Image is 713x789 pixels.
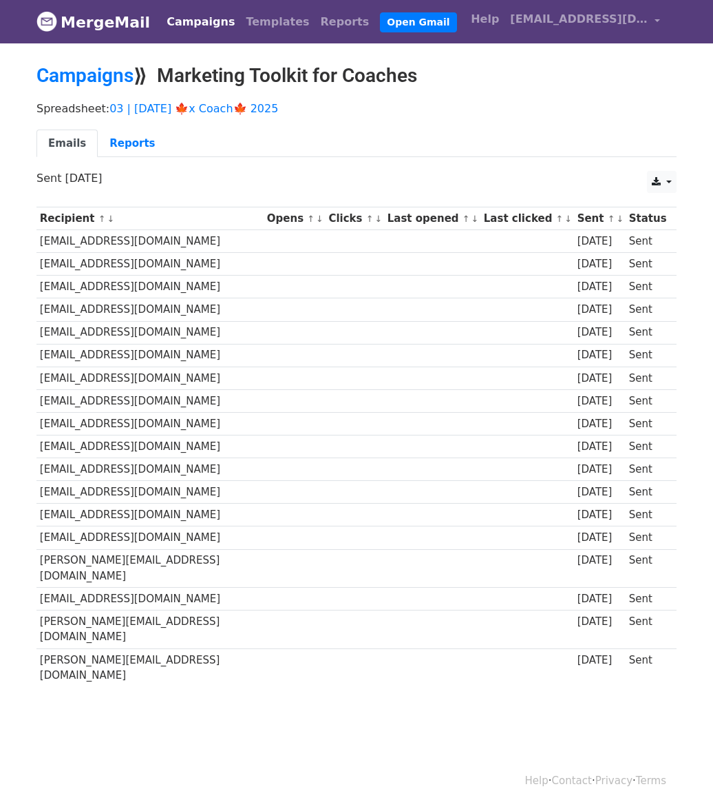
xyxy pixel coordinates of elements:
[36,481,264,504] td: [EMAIL_ADDRESS][DOMAIN_NAME]
[36,367,264,389] td: [EMAIL_ADDRESS][DOMAIN_NAME]
[366,214,374,224] a: ↑
[644,723,713,789] iframe: Chat Widget
[574,207,626,230] th: Sent
[626,298,670,321] td: Sent
[626,481,670,504] td: Sent
[380,12,456,32] a: Open Gmail
[577,393,623,409] div: [DATE]
[36,11,57,32] img: MergeMail logo
[577,484,623,500] div: [DATE]
[462,214,470,224] a: ↑
[577,653,623,668] div: [DATE]
[36,130,98,158] a: Emails
[577,234,623,249] div: [DATE]
[98,130,167,158] a: Reports
[480,207,574,230] th: Last clicked
[36,611,264,649] td: [PERSON_NAME][EMAIL_ADDRESS][DOMAIN_NAME]
[98,214,106,224] a: ↑
[616,214,624,224] a: ↓
[36,648,264,686] td: [PERSON_NAME][EMAIL_ADDRESS][DOMAIN_NAME]
[326,207,384,230] th: Clicks
[626,436,670,458] td: Sent
[626,367,670,389] td: Sent
[577,462,623,478] div: [DATE]
[626,344,670,367] td: Sent
[384,207,480,230] th: Last opened
[264,207,326,230] th: Opens
[315,8,375,36] a: Reports
[240,8,315,36] a: Templates
[556,214,564,224] a: ↑
[471,214,479,224] a: ↓
[626,389,670,412] td: Sent
[36,298,264,321] td: [EMAIL_ADDRESS][DOMAIN_NAME]
[595,775,632,787] a: Privacy
[36,207,264,230] th: Recipient
[577,439,623,455] div: [DATE]
[36,276,264,298] td: [EMAIL_ADDRESS][DOMAIN_NAME]
[577,591,623,607] div: [DATE]
[36,436,264,458] td: [EMAIL_ADDRESS][DOMAIN_NAME]
[577,416,623,432] div: [DATE]
[36,321,264,344] td: [EMAIL_ADDRESS][DOMAIN_NAME]
[36,412,264,435] td: [EMAIL_ADDRESS][DOMAIN_NAME]
[107,214,114,224] a: ↓
[564,214,572,224] a: ↓
[626,207,670,230] th: Status
[626,458,670,481] td: Sent
[577,371,623,387] div: [DATE]
[626,230,670,253] td: Sent
[626,276,670,298] td: Sent
[626,549,670,588] td: Sent
[626,412,670,435] td: Sent
[36,344,264,367] td: [EMAIL_ADDRESS][DOMAIN_NAME]
[36,526,264,549] td: [EMAIL_ADDRESS][DOMAIN_NAME]
[626,253,670,276] td: Sent
[525,775,549,787] a: Help
[626,504,670,526] td: Sent
[36,389,264,412] td: [EMAIL_ADDRESS][DOMAIN_NAME]
[465,6,504,33] a: Help
[36,8,150,37] a: MergeMail
[36,101,677,116] p: Spreadsheet:
[36,64,677,88] h2: ⟫ Marketing Toolkit for Coaches
[577,347,623,363] div: [DATE]
[36,458,264,481] td: [EMAIL_ADDRESS][DOMAIN_NAME]
[577,325,623,340] div: [DATE]
[374,214,382,224] a: ↓
[36,504,264,526] td: [EMAIL_ADDRESS][DOMAIN_NAME]
[577,279,623,295] div: [DATE]
[608,214,615,224] a: ↑
[36,588,264,611] td: [EMAIL_ADDRESS][DOMAIN_NAME]
[36,171,677,185] p: Sent [DATE]
[36,253,264,276] td: [EMAIL_ADDRESS][DOMAIN_NAME]
[316,214,323,224] a: ↓
[510,11,648,28] span: [EMAIL_ADDRESS][DOMAIN_NAME]
[161,8,240,36] a: Campaigns
[626,648,670,686] td: Sent
[577,553,623,568] div: [DATE]
[626,526,670,549] td: Sent
[552,775,592,787] a: Contact
[36,549,264,588] td: [PERSON_NAME][EMAIL_ADDRESS][DOMAIN_NAME]
[577,530,623,546] div: [DATE]
[636,775,666,787] a: Terms
[626,611,670,649] td: Sent
[109,102,278,115] a: 03 | [DATE] 🍁x Coach🍁 2025
[577,302,623,318] div: [DATE]
[577,507,623,523] div: [DATE]
[36,64,134,87] a: Campaigns
[626,321,670,344] td: Sent
[307,214,315,224] a: ↑
[626,588,670,611] td: Sent
[577,614,623,630] div: [DATE]
[577,256,623,272] div: [DATE]
[504,6,666,38] a: [EMAIL_ADDRESS][DOMAIN_NAME]
[36,230,264,253] td: [EMAIL_ADDRESS][DOMAIN_NAME]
